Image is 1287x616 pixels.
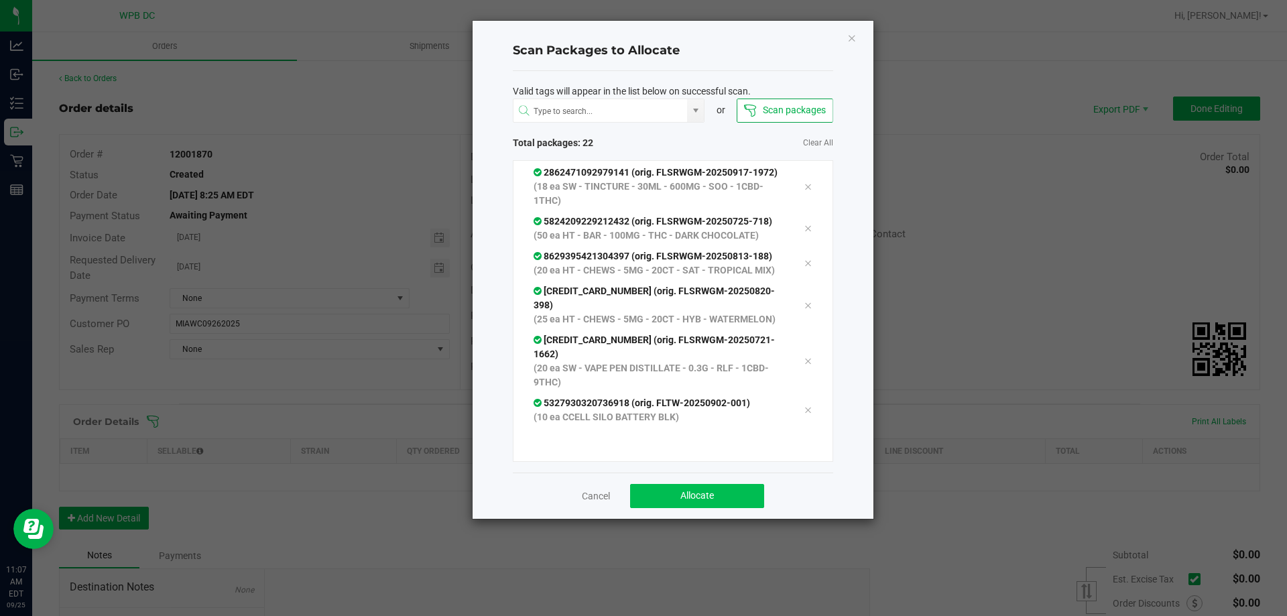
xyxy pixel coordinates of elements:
p: (18 ea SW - TINCTURE - 30ML - 600MG - SOO - 1CBD-1THC) [534,180,784,208]
span: In Sync [534,251,544,261]
span: 2862471092979141 (orig. FLSRWGM-20250917-1972) [534,167,778,178]
a: Cancel [582,489,610,503]
span: In Sync [534,167,544,178]
span: Valid tags will appear in the list below on successful scan. [513,84,751,99]
p: (25 ea HT - CHEWS - 5MG - 20CT - HYB - WATERMELON) [534,312,784,326]
iframe: Resource center [13,509,54,549]
div: Remove tag [794,297,822,313]
h4: Scan Packages to Allocate [513,42,833,60]
span: 5327930320736918 (orig. FLTW-20250902-001) [534,397,750,408]
div: Remove tag [794,178,822,194]
span: Total packages: 22 [513,136,673,150]
div: Remove tag [794,255,822,271]
div: Remove tag [794,221,822,237]
span: [CREDIT_CARD_NUMBER] (orig. FLSRWGM-20250820-398) [534,286,775,310]
input: NO DATA FOUND [513,99,688,123]
div: Remove tag [794,402,822,418]
button: Scan packages [737,99,833,123]
span: 5824209229212432 (orig. FLSRWGM-20250725-718) [534,216,772,227]
span: In Sync [534,334,544,345]
button: Close [847,29,857,46]
span: 8629395421304397 (orig. FLSRWGM-20250813-188) [534,251,772,261]
div: Remove tag [794,353,822,369]
p: (10 ea CCELL SILO BATTERY BLK) [534,410,784,424]
a: Clear All [803,137,833,149]
span: In Sync [534,397,544,408]
p: (50 ea HT - BAR - 100MG - THC - DARK CHOCOLATE) [534,229,784,243]
div: or [704,103,737,117]
span: In Sync [534,216,544,227]
p: (20 ea SW - VAPE PEN DISTILLATE - 0.3G - RLF - 1CBD-9THC) [534,361,784,389]
span: [CREDIT_CARD_NUMBER] (orig. FLSRWGM-20250721-1662) [534,334,775,359]
span: Allocate [680,490,714,501]
button: Allocate [630,484,764,508]
span: In Sync [534,286,544,296]
p: (20 ea HT - CHEWS - 5MG - 20CT - SAT - TROPICAL MIX) [534,263,784,278]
